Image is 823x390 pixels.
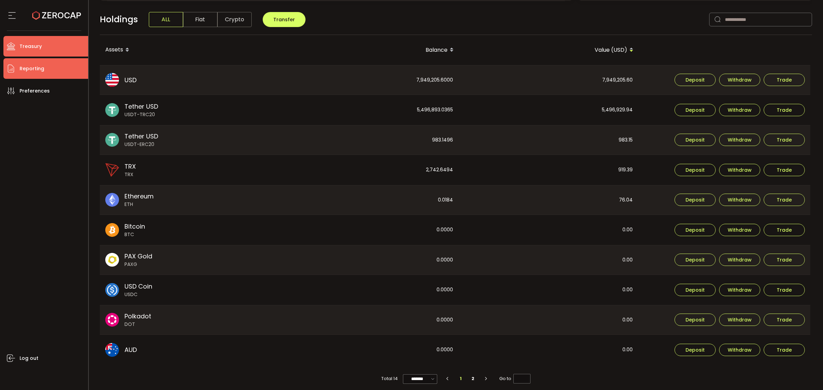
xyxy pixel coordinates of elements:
span: TRX [124,162,136,171]
button: Withdraw [719,254,760,266]
div: 0.00 [459,215,638,245]
img: paxg_portfolio.svg [105,253,119,267]
div: 7,949,205.60 [459,65,638,95]
button: Transfer [263,12,306,27]
div: Value (USD) [459,44,639,56]
span: Withdraw [728,348,752,352]
span: Trade [777,77,792,82]
div: 7,949,205.6000 [279,65,458,95]
span: Deposit [685,228,705,232]
span: Trade [777,108,792,112]
div: 0.00 [459,335,638,365]
button: Withdraw [719,194,760,206]
button: Trade [764,314,805,326]
button: Deposit [675,224,716,236]
span: Transfer [273,16,295,23]
span: PAXG [124,261,152,268]
span: PAX Gold [124,252,152,261]
img: btc_portfolio.svg [105,223,119,237]
button: Trade [764,164,805,176]
span: ETH [124,201,154,208]
span: Tether USD [124,102,158,111]
span: Deposit [685,348,705,352]
button: Trade [764,284,805,296]
div: 76.04 [459,185,638,215]
button: Withdraw [719,314,760,326]
button: Deposit [675,344,716,356]
button: Withdraw [719,164,760,176]
span: Deposit [685,108,705,112]
button: Deposit [675,314,716,326]
span: Deposit [685,288,705,292]
button: Trade [764,104,805,116]
span: ALL [149,12,183,27]
span: Trade [777,137,792,142]
img: eth_portfolio.svg [105,193,119,207]
span: AUD [124,345,137,354]
img: usdc_portfolio.svg [105,283,119,297]
span: Trade [777,168,792,172]
span: Holdings [100,13,138,26]
div: 0.0000 [279,275,458,305]
button: Withdraw [719,284,760,296]
button: Trade [764,74,805,86]
span: TRX [124,171,136,178]
div: 919.39 [459,155,638,185]
span: Trade [777,228,792,232]
span: Withdraw [728,317,752,322]
span: USDT-ERC20 [124,141,158,148]
span: DOT [124,321,151,328]
img: usd_portfolio.svg [105,73,119,87]
span: Deposit [685,317,705,322]
span: Deposit [685,77,705,82]
button: Deposit [675,74,716,86]
span: Fiat [183,12,217,27]
div: 0.0000 [279,335,458,365]
button: Trade [764,224,805,236]
div: 983.1496 [279,125,458,155]
button: Withdraw [719,74,760,86]
span: Crypto [217,12,252,27]
span: Trade [777,348,792,352]
div: 5,496,929.94 [459,95,638,125]
div: 0.0000 [279,245,458,275]
span: Go to [499,374,530,383]
span: Withdraw [728,197,752,202]
img: usdt_portfolio.svg [105,133,119,147]
button: Withdraw [719,104,760,116]
img: usdt_portfolio.svg [105,103,119,117]
span: Withdraw [728,228,752,232]
div: Balance [279,44,459,56]
div: 0.0000 [279,215,458,245]
span: Bitcoin [124,222,145,231]
span: Trade [777,317,792,322]
button: Trade [764,134,805,146]
span: Withdraw [728,257,752,262]
span: USD Coin [124,282,152,291]
button: Withdraw [719,134,760,146]
div: 5,496,893.0365 [279,95,458,125]
span: Withdraw [728,137,752,142]
span: Deposit [685,197,705,202]
span: Deposit [685,137,705,142]
span: Tether USD [124,132,158,141]
div: 0.0000 [279,305,458,335]
span: Ethereum [124,192,154,201]
span: Withdraw [728,108,752,112]
span: Deposit [685,168,705,172]
button: Trade [764,194,805,206]
div: 0.00 [459,275,638,305]
span: Trade [777,197,792,202]
span: Preferences [20,86,50,96]
button: Trade [764,344,805,356]
button: Deposit [675,134,716,146]
div: 2,742.6494 [279,155,458,185]
button: Deposit [675,104,716,116]
img: dot_portfolio.svg [105,313,119,327]
span: USDC [124,291,152,298]
img: trx_portfolio.png [105,163,119,177]
iframe: Chat Widget [789,357,823,390]
button: Deposit [675,284,716,296]
span: Withdraw [728,288,752,292]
